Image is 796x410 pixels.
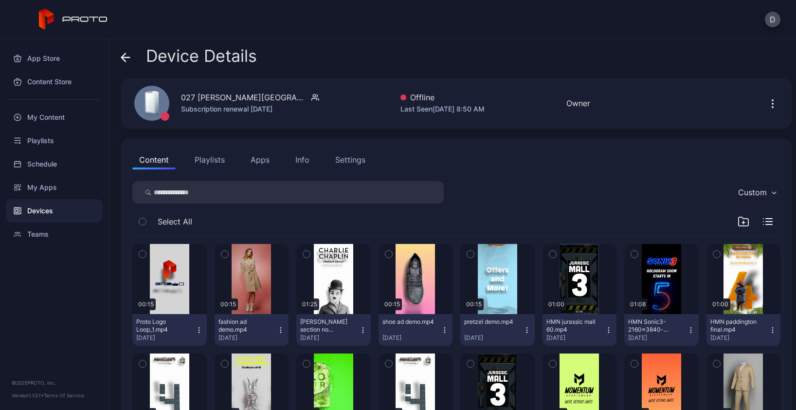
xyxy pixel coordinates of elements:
[181,103,319,115] div: Subscription renewal [DATE]
[296,314,371,346] button: [PERSON_NAME] section no audio.mp4[DATE]
[289,150,316,169] button: Info
[543,314,617,346] button: HMN jurassic mall 60.mp4[DATE]
[136,334,195,342] div: [DATE]
[400,92,485,103] div: Offline
[733,181,780,204] button: Custom
[6,199,103,223] a: Devices
[181,92,308,103] div: 027 [PERSON_NAME][GEOGRAPHIC_DATA] [GEOGRAPHIC_DATA]
[6,70,103,93] a: Content Store
[6,47,103,70] a: App Store
[300,318,354,334] div: Chaplin section no audio.mp4
[706,314,781,346] button: HMN paddington final.mp4[DATE]
[6,106,103,129] a: My Content
[188,150,232,169] button: Playlists
[146,47,257,65] span: Device Details
[132,314,207,346] button: Proto Logo Loop_1.mp4[DATE]
[379,314,453,346] button: shoe ad demo.mp4[DATE]
[738,187,767,197] div: Custom
[566,97,590,109] div: Owner
[6,129,103,152] a: Playlists
[382,318,436,326] div: shoe ad demo.mp4
[132,150,176,169] button: Content
[710,334,769,342] div: [DATE]
[382,334,441,342] div: [DATE]
[464,334,523,342] div: [DATE]
[12,392,44,398] span: Version 1.13.1 •
[158,216,192,227] span: Select All
[6,152,103,176] a: Schedule
[624,314,699,346] button: HMN Sonic3-2160x3840-v8.mp4[DATE]
[244,150,276,169] button: Apps
[464,318,518,326] div: pretzel demo.mp4
[400,103,485,115] div: Last Seen [DATE] 8:50 AM
[218,334,277,342] div: [DATE]
[136,318,190,334] div: Proto Logo Loop_1.mp4
[215,314,289,346] button: fashion ad demo.mp4[DATE]
[546,334,605,342] div: [DATE]
[628,334,687,342] div: [DATE]
[328,150,372,169] button: Settings
[6,223,103,246] a: Teams
[218,318,272,334] div: fashion ad demo.mp4
[335,154,365,166] div: Settings
[6,176,103,199] a: My Apps
[300,334,359,342] div: [DATE]
[765,12,780,27] button: D
[628,318,682,334] div: HMN Sonic3-2160x3840-v8.mp4
[44,392,84,398] a: Terms Of Service
[460,314,535,346] button: pretzel demo.mp4[DATE]
[546,318,600,334] div: HMN jurassic mall 60.mp4
[710,318,764,334] div: HMN paddington final.mp4
[12,379,97,387] div: © 2025 PROTO, Inc.
[295,154,309,166] div: Info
